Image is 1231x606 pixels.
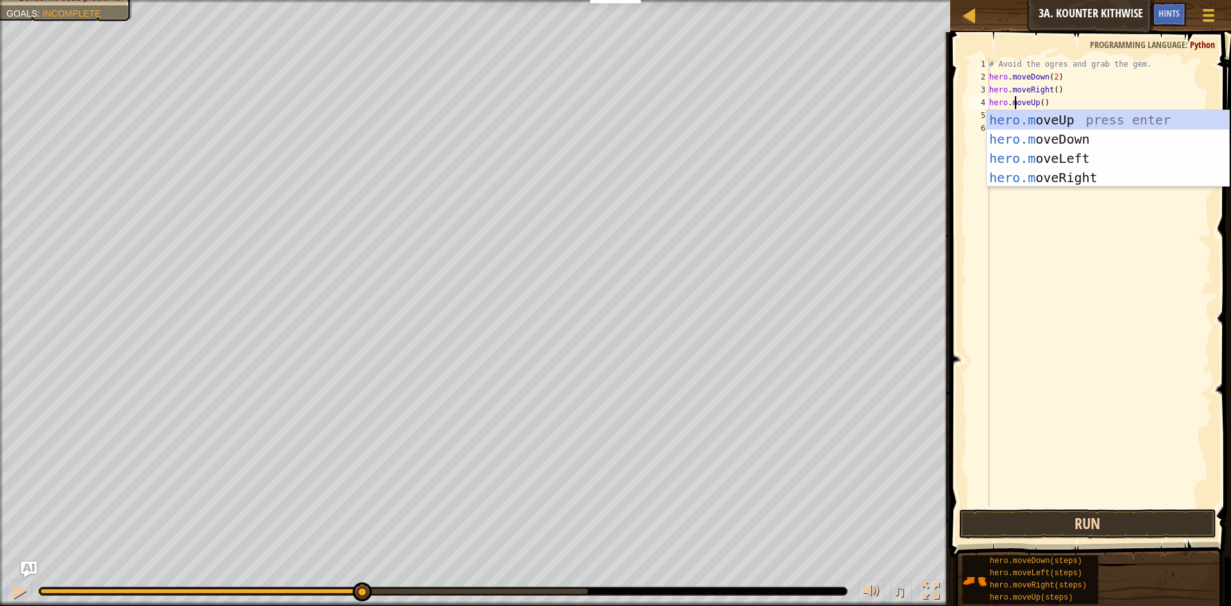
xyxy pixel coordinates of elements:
[968,83,989,96] div: 3
[968,122,989,135] div: 6
[1159,7,1180,19] span: Hints
[893,582,906,601] span: ♫
[990,557,1082,566] span: hero.moveDown(steps)
[37,8,42,19] span: :
[21,562,37,577] button: Ask AI
[959,509,1216,539] button: Run
[1118,3,1152,26] button: Ask AI
[891,580,912,606] button: ♫
[968,96,989,109] div: 4
[1190,38,1215,51] span: Python
[858,580,884,606] button: Adjust volume
[990,581,1087,590] span: hero.moveRight(steps)
[968,71,989,83] div: 2
[1124,7,1146,19] span: Ask AI
[42,8,101,19] span: Incomplete
[968,58,989,71] div: 1
[1090,38,1185,51] span: Programming language
[1185,38,1190,51] span: :
[1193,3,1225,33] button: Show game menu
[6,580,32,606] button: Ctrl + P: Pause
[990,569,1082,578] span: hero.moveLeft(steps)
[918,580,944,606] button: Toggle fullscreen
[990,593,1073,602] span: hero.moveUp(steps)
[962,569,987,593] img: portrait.png
[6,8,37,19] span: Goals
[968,109,989,122] div: 5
